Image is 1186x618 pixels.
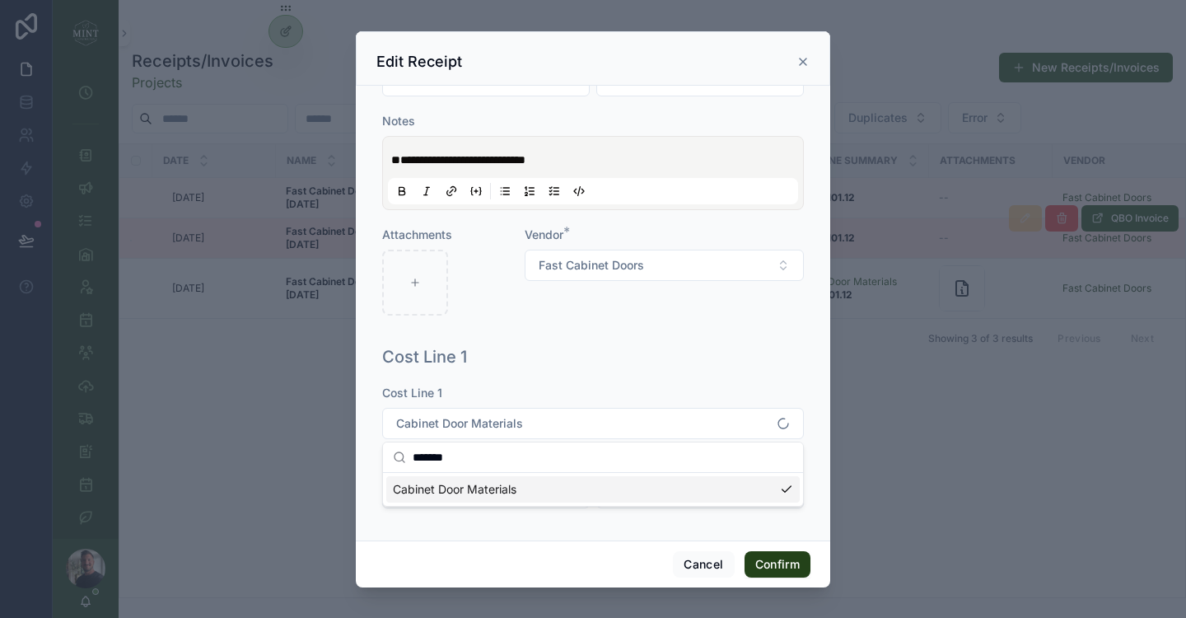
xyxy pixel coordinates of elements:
[539,257,644,274] span: Fast Cabinet Doors
[673,551,734,578] button: Cancel
[382,345,467,368] h1: Cost Line 1
[382,114,415,128] span: Notes
[393,481,516,498] span: Cabinet Door Materials
[382,408,804,439] button: Select Button
[382,386,442,400] span: Cost Line 1
[396,415,523,432] span: Cabinet Door Materials
[382,538,470,561] h1: Cost Line 2
[382,227,452,241] span: Attachments
[525,250,804,281] button: Select Button
[376,52,462,72] h3: Edit Receipt
[745,551,810,578] button: Confirm
[525,227,563,241] span: Vendor
[383,473,803,506] div: Suggestions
